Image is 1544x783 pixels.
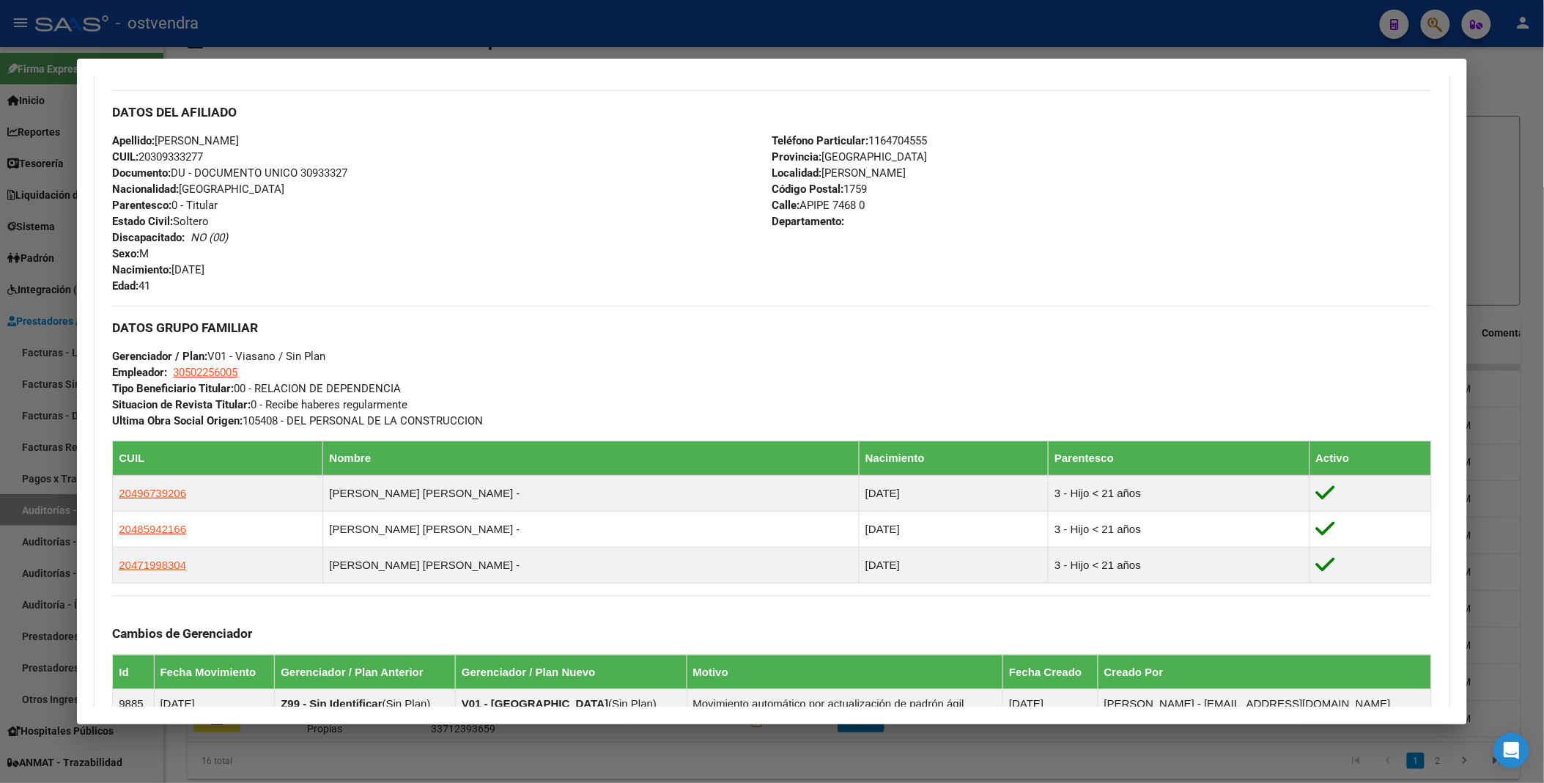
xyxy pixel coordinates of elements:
td: 9885 [113,689,154,718]
td: [DATE] [154,689,275,718]
strong: Edad: [112,279,138,293]
td: [DATE] [859,512,1048,548]
strong: Estado Civil: [112,215,173,228]
strong: Localidad: [772,166,821,180]
td: [PERSON_NAME] [PERSON_NAME] - [323,476,859,512]
span: 20485942166 [119,523,186,535]
th: Motivo [687,655,1003,689]
th: Gerenciador / Plan Anterior [275,655,456,689]
td: [PERSON_NAME] - [EMAIL_ADDRESS][DOMAIN_NAME] [1098,689,1431,718]
td: [DATE] [859,476,1048,512]
span: 105408 - DEL PERSONAL DE LA CONSTRUCCION [112,414,483,427]
td: [DATE] [1003,689,1098,718]
strong: Documento: [112,166,171,180]
th: Creado Por [1098,655,1431,689]
span: DU - DOCUMENTO UNICO 30933327 [112,166,347,180]
th: Fecha Creado [1003,655,1098,689]
td: 3 - Hijo < 21 años [1049,476,1310,512]
strong: Teléfono Particular: [772,134,868,147]
td: ( ) [275,689,456,718]
span: APIPE 7468 0 [772,199,865,212]
span: [PERSON_NAME] [112,134,239,147]
strong: Empleador: [112,366,167,379]
strong: Departamento: [772,215,844,228]
span: [PERSON_NAME] [772,166,906,180]
span: 0 - Titular [112,199,218,212]
strong: Nacimiento: [112,263,171,276]
div: Open Intercom Messenger [1494,733,1529,768]
span: 20309333277 [112,150,203,163]
strong: CUIL: [112,150,138,163]
span: [GEOGRAPHIC_DATA] [112,183,284,196]
span: 20471998304 [119,559,186,571]
h3: DATOS GRUPO FAMILIAR [112,320,1431,336]
span: Sin Plan [386,697,427,710]
i: NO (00) [191,231,228,244]
span: 1759 [772,183,867,196]
span: Sin Plan [612,697,653,710]
span: 00 - RELACION DE DEPENDENCIA [112,382,401,395]
span: M [112,247,149,260]
strong: Código Postal: [772,183,843,196]
strong: Sexo: [112,247,139,260]
strong: Gerenciador / Plan: [112,350,207,363]
th: Activo [1310,441,1431,476]
strong: Nacionalidad: [112,183,179,196]
strong: Discapacitado: [112,231,185,244]
span: [GEOGRAPHIC_DATA] [772,150,927,163]
span: 41 [112,279,150,293]
strong: Provincia: [772,150,821,163]
th: Fecha Movimiento [154,655,275,689]
h3: DATOS DEL AFILIADO [112,104,1431,120]
td: 3 - Hijo < 21 años [1049,548,1310,584]
th: CUIL [113,441,323,476]
td: [DATE] [859,548,1048,584]
td: ( ) [455,689,687,718]
span: 20496739206 [119,487,186,499]
h3: Cambios de Gerenciador [112,625,1431,642]
strong: Parentesco: [112,199,171,212]
td: [PERSON_NAME] [PERSON_NAME] - [323,548,859,584]
strong: V01 - [GEOGRAPHIC_DATA] [462,697,608,710]
span: [DATE] [112,263,204,276]
span: 1164704555 [772,134,927,147]
span: Soltero [112,215,209,228]
th: Nacimiento [859,441,1048,476]
th: Parentesco [1049,441,1310,476]
td: Movimiento automático por actualización de padrón ágil [687,689,1003,718]
span: V01 - Viasano / Sin Plan [112,350,325,363]
strong: Calle: [772,199,799,212]
strong: Apellido: [112,134,155,147]
span: 30502256005 [173,366,237,379]
strong: Tipo Beneficiario Titular: [112,382,234,395]
strong: Ultima Obra Social Origen: [112,414,243,427]
strong: Z99 - Sin Identificar [281,697,382,710]
strong: Situacion de Revista Titular: [112,398,251,411]
td: [PERSON_NAME] [PERSON_NAME] - [323,512,859,548]
th: Gerenciador / Plan Nuevo [455,655,687,689]
th: Nombre [323,441,859,476]
span: 0 - Recibe haberes regularmente [112,398,407,411]
th: Id [113,655,154,689]
td: 3 - Hijo < 21 años [1049,512,1310,548]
